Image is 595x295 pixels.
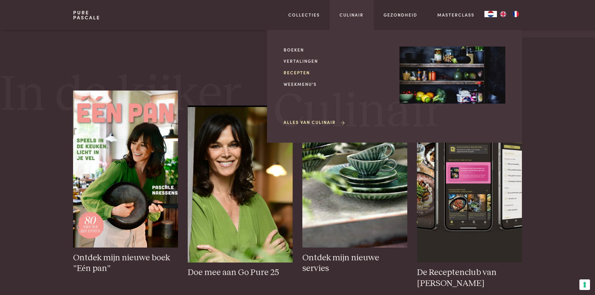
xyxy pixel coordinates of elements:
h3: Doe mee aan Go Pure 25 [188,267,292,278]
a: Culinair [340,12,364,18]
img: groen_servies_23 [302,91,407,248]
a: FR [509,11,522,17]
img: één pan - voorbeeldcover [73,91,178,248]
img: iPhone 13 Pro Mockup front and side view [417,106,522,263]
h3: Ontdek mijn nieuwe boek "Eén pan" [73,253,178,274]
div: Language [484,11,497,17]
a: Masterclass [437,12,474,18]
img: Culinair [399,47,505,104]
aside: Language selected: Nederlands [484,11,522,17]
ul: Language list [497,11,522,17]
a: Boeken [284,47,389,53]
a: PurePascale [73,10,100,20]
a: iPhone 13 Pro Mockup front and side view De Receptenclub van [PERSON_NAME] [417,106,522,289]
span: Culinair [274,88,444,136]
a: NL [484,11,497,17]
h3: De Receptenclub van [PERSON_NAME] [417,267,522,289]
a: Alles van Culinair [284,119,346,125]
h3: Ontdek mijn nieuwe servies [302,253,407,274]
button: Uw voorkeuren voor toestemming voor trackingtechnologieën [579,279,590,290]
a: Recepten [284,69,389,76]
a: groen_servies_23 Ontdek mijn nieuwe servies [302,91,407,274]
a: Gezondheid [384,12,417,18]
a: Weekmenu's [284,81,389,87]
a: pascale_foto Doe mee aan Go Pure 25 [188,106,292,278]
img: pascale_foto [188,106,292,263]
a: één pan - voorbeeldcover Ontdek mijn nieuwe boek "Eén pan" [73,91,178,274]
a: Vertalingen [284,58,389,64]
a: Collecties [288,12,320,18]
a: EN [497,11,509,17]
